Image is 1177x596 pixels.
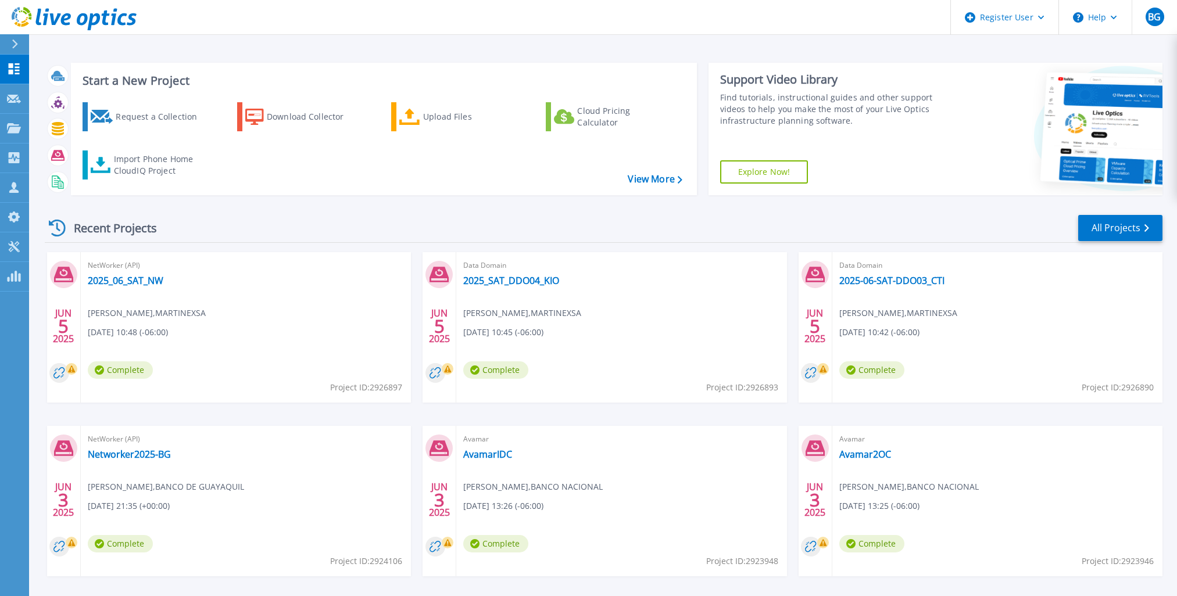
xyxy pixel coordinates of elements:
[88,500,170,512] span: [DATE] 21:35 (+00:00)
[1082,381,1154,394] span: Project ID: 2926890
[237,102,367,131] a: Download Collector
[267,105,360,128] div: Download Collector
[463,326,543,339] span: [DATE] 10:45 (-06:00)
[463,433,779,446] span: Avamar
[706,555,778,568] span: Project ID: 2923948
[88,259,404,272] span: NetWorker (API)
[463,535,528,552] span: Complete
[423,105,516,128] div: Upload Files
[463,361,528,379] span: Complete
[1082,555,1154,568] span: Project ID: 2923946
[839,275,945,286] a: 2025-06-SAT-DDO03_CTI
[45,214,173,242] div: Recent Projects
[810,321,820,331] span: 5
[839,535,904,552] span: Complete
[463,259,779,272] span: Data Domain
[88,361,153,379] span: Complete
[720,92,952,127] div: Find tutorials, instructional guides and other support videos to help you make the most of your L...
[463,480,603,493] span: [PERSON_NAME] , BANCO NACIONAL
[114,153,205,177] div: Import Phone Home CloudIQ Project
[720,160,808,184] a: Explore Now!
[58,495,69,505] span: 3
[1078,215,1162,241] a: All Projects
[88,448,171,460] a: Networker2025-BG
[330,555,402,568] span: Project ID: 2924106
[116,105,209,128] div: Request a Collection
[804,305,826,347] div: JUN 2025
[577,105,670,128] div: Cloud Pricing Calculator
[839,326,920,339] span: [DATE] 10:42 (-06:00)
[52,305,74,347] div: JUN 2025
[706,381,778,394] span: Project ID: 2926893
[52,479,74,521] div: JUN 2025
[720,72,952,87] div: Support Video Library
[810,495,820,505] span: 3
[434,495,445,505] span: 3
[463,500,543,512] span: [DATE] 13:26 (-06:00)
[628,174,682,185] a: View More
[88,480,244,493] span: [PERSON_NAME] , BANCO DE GUAYAQUIL
[434,321,445,331] span: 5
[839,480,979,493] span: [PERSON_NAME] , BANCO NACIONAL
[83,102,212,131] a: Request a Collection
[463,448,512,460] a: AvamarIDC
[428,305,450,347] div: JUN 2025
[463,275,559,286] a: 2025_SAT_DDO04_KIO
[839,259,1155,272] span: Data Domain
[839,500,920,512] span: [DATE] 13:25 (-06:00)
[839,361,904,379] span: Complete
[463,307,581,319] span: [PERSON_NAME] , MARTINEXSA
[546,102,675,131] a: Cloud Pricing Calculator
[391,102,521,131] a: Upload Files
[839,307,957,319] span: [PERSON_NAME] , MARTINEXSA
[88,307,206,319] span: [PERSON_NAME] , MARTINEXSA
[88,275,163,286] a: 2025_06_SAT_NW
[1148,12,1161,21] span: BG
[839,433,1155,446] span: Avamar
[88,326,168,339] span: [DATE] 10:48 (-06:00)
[428,479,450,521] div: JUN 2025
[839,448,891,460] a: Avamar2OC
[330,381,402,394] span: Project ID: 2926897
[58,321,69,331] span: 5
[83,74,682,87] h3: Start a New Project
[804,479,826,521] div: JUN 2025
[88,433,404,446] span: NetWorker (API)
[88,535,153,552] span: Complete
